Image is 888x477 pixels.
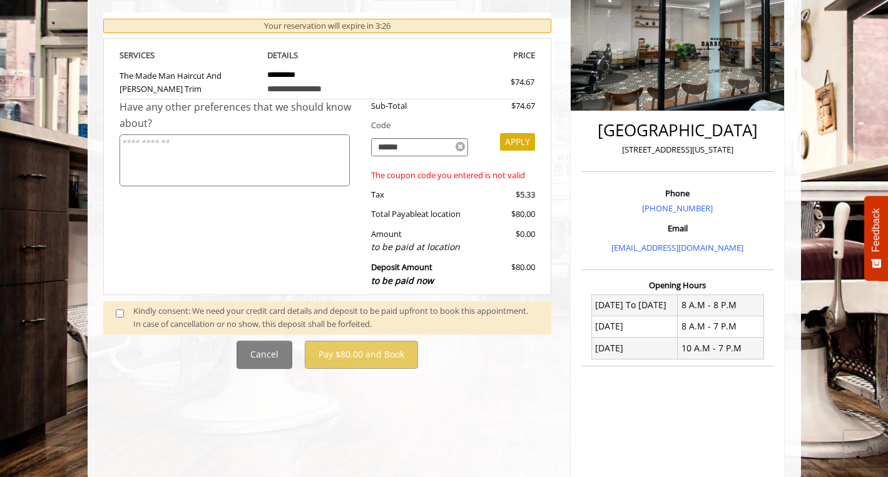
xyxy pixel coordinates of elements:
a: [EMAIL_ADDRESS][DOMAIN_NAME] [611,242,743,253]
div: $74.67 [466,76,534,89]
div: $0.00 [477,228,535,254]
td: The Made Man Haircut And [PERSON_NAME] Trim [120,63,258,99]
td: [DATE] [591,338,678,359]
span: Feedback [870,208,882,252]
div: Amount [362,228,477,254]
h3: Opening Hours [581,281,773,289]
a: [PHONE_NUMBER] [642,203,713,214]
div: Total Payable [362,208,477,221]
span: S [150,49,155,61]
button: Pay $80.00 and Book [305,341,418,369]
button: Cancel [237,341,292,369]
th: DETAILS [258,48,397,63]
button: Feedback - Show survey [864,196,888,281]
div: Kindly consent: We need your credit card details and deposit to be paid upfront to book this appo... [133,304,539,331]
div: Have any other preferences that we should know about? [120,99,362,131]
b: Deposit Amount [371,261,434,286]
div: $80.00 [477,208,535,221]
div: $5.33 [477,188,535,201]
td: 10 A.M - 7 P.M [678,338,764,359]
td: 8 A.M - 7 P.M [678,316,764,337]
td: [DATE] To [DATE] [591,294,678,316]
div: The coupon code you entered is not valid [362,169,535,182]
div: Your reservation will expire in 3:26 [103,19,552,33]
div: Sub-Total [362,99,477,113]
span: to be paid now [371,274,434,286]
td: [DATE] [591,316,678,337]
th: SERVICE [120,48,258,63]
div: $74.67 [477,99,535,113]
div: Code [362,119,535,132]
h3: Email [584,224,770,233]
button: APPLY [500,133,535,151]
h2: [GEOGRAPHIC_DATA] [584,121,770,139]
td: 8 A.M - 8 P.M [678,294,764,316]
div: $80.00 [477,261,535,288]
div: Tax [362,188,477,201]
span: at location [421,208,461,219]
p: [STREET_ADDRESS][US_STATE] [584,143,770,156]
div: to be paid at location [371,240,468,254]
h3: Phone [584,189,770,198]
th: PRICE [397,48,536,63]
